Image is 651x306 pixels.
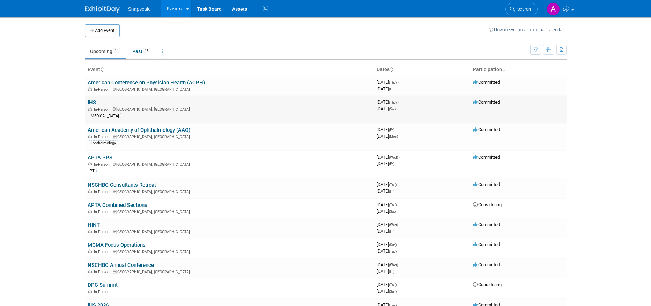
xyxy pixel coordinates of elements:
[389,135,398,139] span: (Mon)
[377,229,394,234] span: [DATE]
[377,262,400,267] span: [DATE]
[88,242,146,248] a: MGMA Focus Operations
[389,183,397,187] span: (Thu)
[395,127,397,132] span: -
[88,87,92,91] img: In-Person Event
[377,155,400,160] span: [DATE]
[377,127,397,132] span: [DATE]
[88,162,92,166] img: In-Person Event
[377,248,397,254] span: [DATE]
[473,80,500,85] span: Committed
[389,81,397,84] span: (Thu)
[389,270,394,274] span: (Fri)
[389,162,394,166] span: (Fri)
[390,67,393,72] a: Sort by Start Date
[94,270,112,274] span: In-Person
[389,290,397,293] span: (Sun)
[389,263,398,267] span: (Wed)
[374,64,470,76] th: Dates
[88,161,371,167] div: [GEOGRAPHIC_DATA], [GEOGRAPHIC_DATA]
[377,202,399,207] span: [DATE]
[88,189,92,193] img: In-Person Event
[389,249,397,253] span: (Tue)
[88,270,92,273] img: In-Person Event
[88,182,156,188] a: NSCHBC Consultants Retreat
[85,6,120,13] img: ExhibitDay
[88,249,92,253] img: In-Person Event
[389,230,394,233] span: (Fri)
[100,67,104,72] a: Sort by Event Name
[473,242,500,247] span: Committed
[473,99,500,105] span: Committed
[94,210,112,214] span: In-Person
[377,222,400,227] span: [DATE]
[88,248,371,254] div: [GEOGRAPHIC_DATA], [GEOGRAPHIC_DATA]
[389,156,398,159] span: (Wed)
[88,107,92,111] img: In-Person Event
[88,135,92,138] img: In-Person Event
[88,134,371,139] div: [GEOGRAPHIC_DATA], [GEOGRAPHIC_DATA]
[377,99,399,105] span: [DATE]
[399,262,400,267] span: -
[88,290,92,293] img: In-Person Event
[88,262,154,268] a: NSCHBC Annual Conference
[377,80,399,85] span: [DATE]
[547,2,560,16] img: Alex Corrigan
[377,188,394,194] span: [DATE]
[389,87,394,91] span: (Fri)
[113,48,120,53] span: 15
[473,262,500,267] span: Committed
[88,282,118,288] a: DPC Summit
[88,209,371,214] div: [GEOGRAPHIC_DATA], [GEOGRAPHIC_DATA]
[88,113,121,119] div: [MEDICAL_DATA]
[398,282,399,287] span: -
[473,127,500,132] span: Committed
[398,99,399,105] span: -
[473,222,500,227] span: Committed
[94,87,112,92] span: In-Person
[398,182,399,187] span: -
[389,243,397,247] span: (Sun)
[128,6,151,12] span: Snapscale
[88,222,100,228] a: HINT
[94,230,112,234] span: In-Person
[377,209,396,214] span: [DATE]
[473,282,502,287] span: Considering
[88,168,97,174] div: PT
[94,249,112,254] span: In-Person
[88,155,112,161] a: APTA PPS
[377,182,399,187] span: [DATE]
[88,140,118,147] div: Ophthalmology
[85,64,374,76] th: Event
[88,99,96,106] a: IHS
[389,100,397,104] span: (Thu)
[377,282,399,287] span: [DATE]
[377,134,398,139] span: [DATE]
[88,106,371,112] div: [GEOGRAPHIC_DATA], [GEOGRAPHIC_DATA]
[505,3,538,15] a: Search
[85,45,126,58] a: Upcoming15
[377,106,396,111] span: [DATE]
[389,210,396,214] span: (Sat)
[377,161,394,166] span: [DATE]
[88,269,371,274] div: [GEOGRAPHIC_DATA], [GEOGRAPHIC_DATA]
[88,127,190,133] a: American Academy of Ophthalmology (AAO)
[127,45,156,58] a: Past14
[88,202,147,208] a: APTA Combined Sections
[85,24,120,37] button: Add Event
[489,27,567,32] a: How to sync to an external calendar...
[515,7,531,12] span: Search
[94,162,112,167] span: In-Person
[88,210,92,213] img: In-Person Event
[389,189,394,193] span: (Fri)
[377,86,394,91] span: [DATE]
[398,242,399,247] span: -
[473,155,500,160] span: Committed
[94,290,112,294] span: In-Person
[377,269,394,274] span: [DATE]
[88,80,205,86] a: American Conference on Physician Health (ACPH)
[473,182,500,187] span: Committed
[88,229,371,234] div: [GEOGRAPHIC_DATA], [GEOGRAPHIC_DATA]
[94,135,112,139] span: In-Person
[143,48,150,53] span: 14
